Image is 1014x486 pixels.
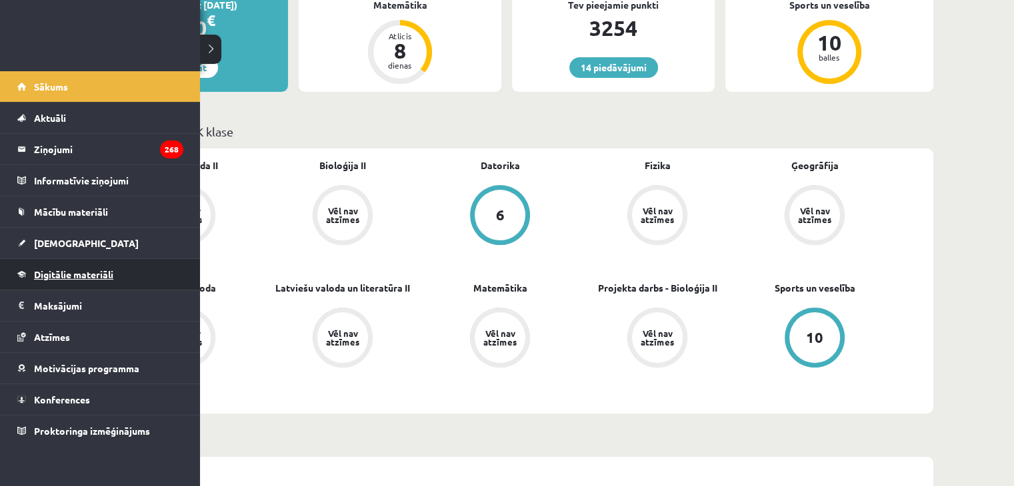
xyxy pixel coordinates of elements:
[569,57,658,78] a: 14 piedāvājumi
[421,185,579,248] a: 6
[473,281,527,295] a: Matemātika
[324,329,361,346] div: Vēl nav atzīmes
[579,185,736,248] a: Vēl nav atzīmes
[34,112,66,124] span: Aktuāli
[264,308,421,370] a: Vēl nav atzīmes
[736,308,893,370] a: 10
[17,196,183,227] a: Mācību materiāli
[598,281,717,295] a: Projekta darbs - Bioloģija II
[17,103,183,133] a: Aktuāli
[34,290,183,321] legend: Maksājumi
[481,158,520,172] a: Datorika
[15,23,121,57] a: Rīgas 1. Tālmācības vidusskola
[512,12,715,44] div: 3254
[775,281,855,295] a: Sports un veselība
[645,158,671,172] a: Fizika
[85,122,928,140] p: Mācību plāns 12.a1 JK klase
[34,165,183,196] legend: Informatīvie ziņojumi
[380,40,420,61] div: 8
[809,32,849,53] div: 10
[17,415,183,446] a: Proktoringa izmēģinājums
[207,11,215,30] span: €
[264,185,421,248] a: Vēl nav atzīmes
[791,158,839,172] a: Ģeogrāfija
[34,393,90,405] span: Konferences
[17,384,183,415] a: Konferences
[496,208,505,222] div: 6
[34,268,113,280] span: Digitālie materiāli
[17,71,183,102] a: Sākums
[17,290,183,321] a: Maksājumi
[17,228,183,258] a: [DEMOGRAPHIC_DATA]
[34,81,68,93] span: Sākums
[736,185,893,248] a: Vēl nav atzīmes
[34,206,108,218] span: Mācību materiāli
[34,134,183,164] legend: Ziņojumi
[85,431,928,449] p: Nedēļa
[34,362,139,374] span: Motivācijas programma
[319,158,366,172] a: Bioloģija II
[380,32,420,40] div: Atlicis
[809,53,849,61] div: balles
[275,281,410,295] a: Latviešu valoda un literatūra II
[796,206,833,224] div: Vēl nav atzīmes
[481,329,519,346] div: Vēl nav atzīmes
[34,425,150,437] span: Proktoringa izmēģinājums
[17,259,183,290] a: Digitālie materiāli
[639,206,676,224] div: Vēl nav atzīmes
[579,308,736,370] a: Vēl nav atzīmes
[806,330,823,345] div: 10
[34,237,139,249] span: [DEMOGRAPHIC_DATA]
[160,140,183,158] i: 268
[639,329,676,346] div: Vēl nav atzīmes
[17,165,183,196] a: Informatīvie ziņojumi
[380,61,420,69] div: dienas
[17,134,183,164] a: Ziņojumi268
[324,206,361,224] div: Vēl nav atzīmes
[17,322,183,352] a: Atzīmes
[17,353,183,383] a: Motivācijas programma
[34,331,70,343] span: Atzīmes
[421,308,579,370] a: Vēl nav atzīmes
